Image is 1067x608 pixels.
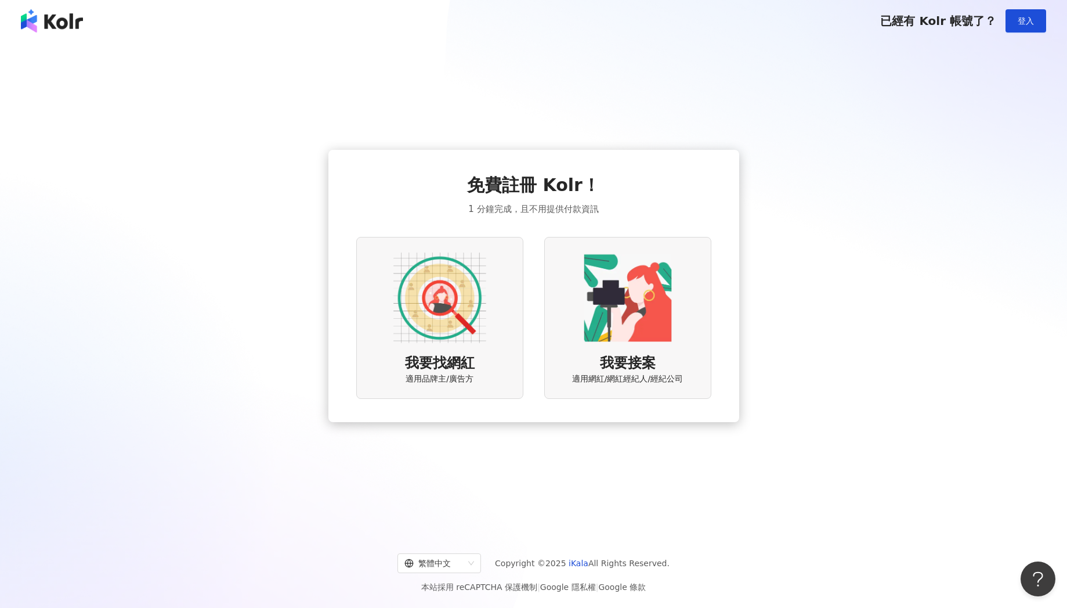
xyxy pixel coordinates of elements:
[406,373,473,385] span: 適用品牌主/廣告方
[1021,562,1055,596] iframe: Help Scout Beacon - Open
[393,251,486,344] img: AD identity option
[598,582,646,592] a: Google 條款
[596,582,599,592] span: |
[600,354,656,373] span: 我要接案
[467,173,600,197] span: 免費註冊 Kolr！
[569,559,588,568] a: iKala
[581,251,674,344] img: KOL identity option
[495,556,670,570] span: Copyright © 2025 All Rights Reserved.
[468,202,598,216] span: 1 分鐘完成，且不用提供付款資訊
[404,554,464,573] div: 繁體中文
[540,582,596,592] a: Google 隱私權
[537,582,540,592] span: |
[21,9,83,33] img: logo
[880,14,996,28] span: 已經有 Kolr 帳號了？
[421,580,646,594] span: 本站採用 reCAPTCHA 保護機制
[405,354,475,373] span: 我要找網紅
[1018,16,1034,26] span: 登入
[1005,9,1046,33] button: 登入
[572,373,683,385] span: 適用網紅/網紅經紀人/經紀公司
